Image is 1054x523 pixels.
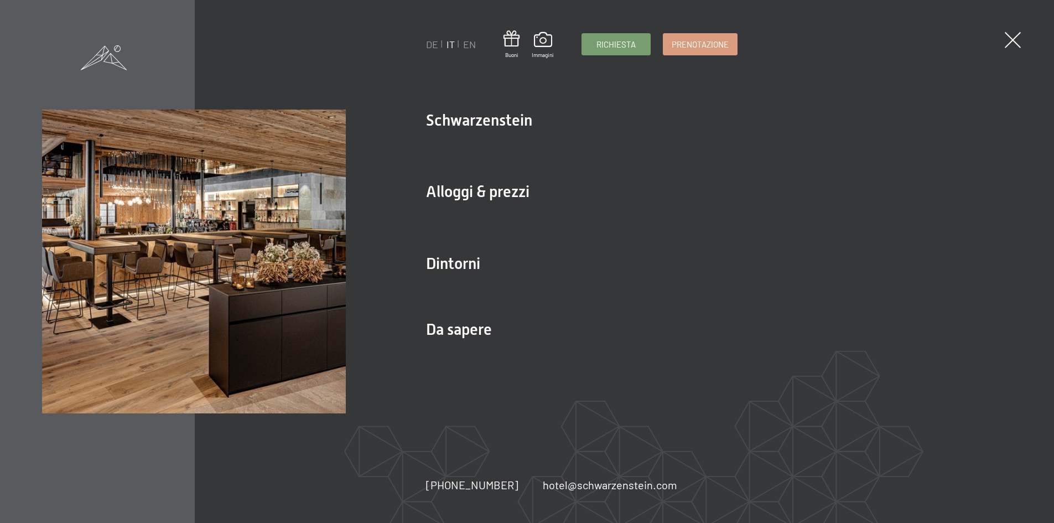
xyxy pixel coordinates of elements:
a: Richiesta [582,34,650,55]
a: hotel@schwarzenstein.com [543,477,677,493]
span: Richiesta [596,39,636,50]
a: EN [463,38,476,50]
a: DE [426,38,438,50]
a: Prenotazione [663,34,737,55]
span: Buoni [503,51,520,59]
a: Buoni [503,30,520,59]
span: Prenotazione [672,39,729,50]
span: Immagini [532,51,554,59]
a: [PHONE_NUMBER] [426,477,518,493]
span: [PHONE_NUMBER] [426,478,518,491]
a: Immagini [532,32,554,59]
a: IT [446,38,455,50]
